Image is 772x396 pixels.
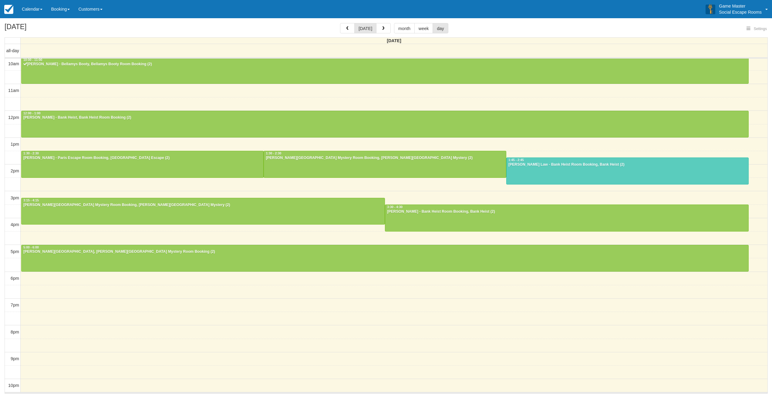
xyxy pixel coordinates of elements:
[8,115,19,120] span: 12pm
[11,142,19,147] span: 1pm
[387,209,747,214] div: [PERSON_NAME] - Bank Heist Room Booking, Bank Heist (2)
[6,48,19,53] span: all-day
[4,5,13,14] img: checkfront-main-nav-mini-logo.png
[11,168,19,173] span: 2pm
[508,158,524,162] span: 1:45 - 2:45
[433,23,448,33] button: day
[23,156,262,161] div: [PERSON_NAME] - Paris Escape Room Booking, [GEOGRAPHIC_DATA] Escape (2)
[21,151,264,178] a: 1:30 - 2:30[PERSON_NAME] - Paris Escape Room Booking, [GEOGRAPHIC_DATA] Escape (2)
[23,152,39,155] span: 1:30 - 2:30
[11,195,19,200] span: 3pm
[506,157,749,184] a: 1:45 - 2:45[PERSON_NAME] Law - Bank Heist Room Booking, Bank Heist (2)
[266,152,281,155] span: 1:30 - 2:30
[21,111,749,137] a: 12:00 - 1:00[PERSON_NAME] - Bank Heist, Bank Heist Room Booking (2)
[8,383,19,388] span: 10pm
[414,23,433,33] button: week
[508,162,747,167] div: [PERSON_NAME] Law - Bank Heist Room Booking, Bank Heist (2)
[23,199,39,202] span: 3:15 - 4:15
[719,9,762,15] p: Social Escape Rooms
[354,23,376,33] button: [DATE]
[8,61,19,66] span: 10am
[11,303,19,307] span: 7pm
[11,276,19,281] span: 6pm
[11,222,19,227] span: 4pm
[265,156,504,161] div: [PERSON_NAME][GEOGRAPHIC_DATA] Mystery Room Booking, [PERSON_NAME][GEOGRAPHIC_DATA] Mystery (2)
[264,151,506,178] a: 1:30 - 2:30[PERSON_NAME][GEOGRAPHIC_DATA] Mystery Room Booking, [PERSON_NAME][GEOGRAPHIC_DATA] My...
[23,115,747,120] div: [PERSON_NAME] - Bank Heist, Bank Heist Room Booking (2)
[385,205,749,231] a: 3:30 - 4:30[PERSON_NAME] - Bank Heist Room Booking, Bank Heist (2)
[387,38,401,43] span: [DATE]
[23,249,747,254] div: [PERSON_NAME][GEOGRAPHIC_DATA], [PERSON_NAME][GEOGRAPHIC_DATA] Mystery Room Booking (2)
[11,249,19,254] span: 5pm
[8,88,19,93] span: 11am
[21,57,749,84] a: 10:00 - 11:00[PERSON_NAME] - Bellamys Booty, Bellamys Booty Room Booking (2)
[387,205,403,209] span: 3:30 - 4:30
[394,23,415,33] button: month
[754,27,767,31] span: Settings
[23,112,41,115] span: 12:00 - 1:00
[21,245,749,272] a: 5:00 - 6:00[PERSON_NAME][GEOGRAPHIC_DATA], [PERSON_NAME][GEOGRAPHIC_DATA] Mystery Room Booking (2)
[11,330,19,334] span: 8pm
[11,356,19,361] span: 9pm
[23,203,383,208] div: [PERSON_NAME][GEOGRAPHIC_DATA] Mystery Room Booking, [PERSON_NAME][GEOGRAPHIC_DATA] Mystery (2)
[743,25,770,33] button: Settings
[23,58,42,62] span: 10:00 - 11:00
[23,246,39,249] span: 5:00 - 6:00
[706,4,715,14] img: A3
[23,62,747,67] div: [PERSON_NAME] - Bellamys Booty, Bellamys Booty Room Booking (2)
[5,23,81,34] h2: [DATE]
[719,3,762,9] p: Game Master
[21,198,385,225] a: 3:15 - 4:15[PERSON_NAME][GEOGRAPHIC_DATA] Mystery Room Booking, [PERSON_NAME][GEOGRAPHIC_DATA] My...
